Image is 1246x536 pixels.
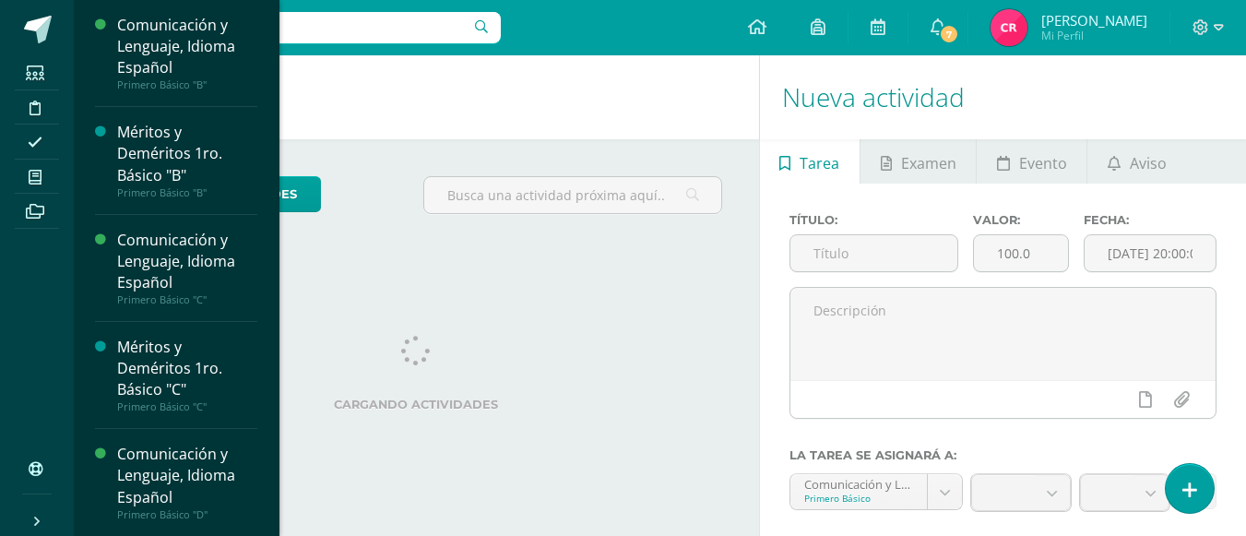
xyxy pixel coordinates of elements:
a: Evento [977,139,1086,184]
div: Primero Básico "B" [117,186,257,199]
h1: Actividades [96,55,737,139]
span: Tarea [800,141,839,185]
a: Méritos y Deméritos 1ro. Básico "B"Primero Básico "B" [117,122,257,198]
a: Aviso [1087,139,1186,184]
label: Título: [789,213,959,227]
div: Primero Básico "D" [117,508,257,521]
label: La tarea se asignará a: [789,448,1216,462]
span: Evento [1019,141,1067,185]
a: Tarea [760,139,860,184]
div: Primero Básico "C" [117,293,257,306]
label: Fecha: [1084,213,1216,227]
h1: Nueva actividad [782,55,1224,139]
a: Comunicación y Lenguaje, Idioma EspañolPrimero Básico "C" [117,230,257,306]
input: Busca una actividad próxima aquí... [424,177,720,213]
label: Cargando actividades [111,398,722,411]
div: Primero Básico "C" [117,400,257,413]
input: Puntos máximos [974,235,1068,271]
div: Primero Básico [804,492,913,505]
div: Comunicación y Lenguaje, Idioma Español 'B' [804,474,913,492]
span: [PERSON_NAME] [1041,11,1147,30]
input: Fecha de entrega [1085,235,1216,271]
label: Valor: [973,213,1069,227]
img: e3ffac15afa6ee5300c516ab87d4e208.png [991,9,1027,46]
span: 7 [938,24,958,44]
div: Comunicación y Lenguaje, Idioma Español [117,444,257,507]
span: Aviso [1130,141,1167,185]
span: Mi Perfil [1041,28,1147,43]
input: Título [790,235,958,271]
span: Examen [901,141,956,185]
input: Busca un usuario... [86,12,501,43]
a: Méritos y Deméritos 1ro. Básico "C"Primero Básico "C" [117,337,257,413]
a: Comunicación y Lenguaje, Idioma EspañolPrimero Básico "B" [117,15,257,91]
div: Méritos y Deméritos 1ro. Básico "B" [117,122,257,185]
a: Examen [860,139,976,184]
div: Méritos y Deméritos 1ro. Básico "C" [117,337,257,400]
div: Primero Básico "B" [117,78,257,91]
a: Comunicación y Lenguaje, Idioma Español 'B'Primero Básico [790,474,962,509]
div: Comunicación y Lenguaje, Idioma Español [117,230,257,293]
div: Comunicación y Lenguaje, Idioma Español [117,15,257,78]
a: Comunicación y Lenguaje, Idioma EspañolPrimero Básico "D" [117,444,257,520]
